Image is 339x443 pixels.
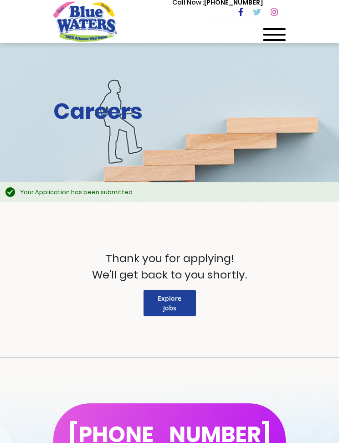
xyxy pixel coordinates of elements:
h2: Careers [53,98,286,125]
a: store logo [53,1,117,41]
div: Your Application has been submitted [21,188,330,197]
span: Explore Jobs [158,294,181,312]
a: Explore Jobs [144,290,196,316]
